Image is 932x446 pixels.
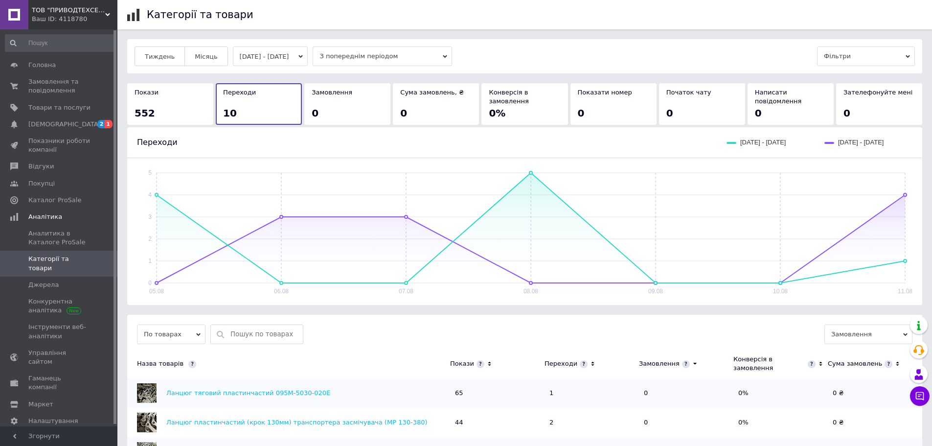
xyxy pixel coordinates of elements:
[145,53,175,60] span: Тиждень
[137,325,205,344] span: По товарах
[910,386,930,406] button: Чат з покупцем
[28,400,53,409] span: Маркет
[32,15,117,23] div: Ваш ID: 4118780
[843,89,913,96] span: Зателефонуйте мені
[28,77,91,95] span: Замовлення та повідомлення
[147,9,253,21] h1: Категорії та товари
[137,413,157,432] img: Ланцюг пластинчастий (крок 130мм) транспортера засмічувача (MP 130-380)
[523,288,538,295] text: 08.08
[828,408,922,437] td: 0 ₴
[28,281,59,289] span: Джерела
[843,107,850,119] span: 0
[195,53,217,60] span: Місяць
[184,47,227,66] button: Місяць
[5,34,115,52] input: Пошук
[149,288,164,295] text: 05.08
[223,89,256,96] span: Переходи
[578,107,585,119] span: 0
[666,89,711,96] span: Початок чату
[828,378,922,408] td: 0 ₴
[773,288,788,295] text: 10.08
[28,137,91,154] span: Показники роботи компанії
[148,191,152,198] text: 4
[274,288,289,295] text: 06.08
[28,255,91,272] span: Категорії та товари
[450,378,545,408] td: 65
[828,359,882,368] div: Сума замовлень
[28,374,91,392] span: Гаманець компанії
[733,378,828,408] td: 0%
[489,89,528,105] span: Конверсія в замовлення
[28,103,91,112] span: Товари та послуги
[28,417,78,425] span: Налаштування
[666,107,673,119] span: 0
[230,325,298,344] input: Пошук по товарах
[28,61,56,70] span: Головна
[399,288,413,295] text: 07.08
[545,359,577,368] div: Переходи
[166,389,330,397] a: Ланцюг тяговий пластинчастий 095М-5030-020Е
[733,408,828,437] td: 0%
[639,359,680,368] div: Замовлення
[450,408,545,437] td: 44
[148,169,152,176] text: 5
[148,258,152,264] text: 1
[312,107,318,119] span: 0
[28,323,91,340] span: Інструменти веб-аналітики
[32,6,105,15] span: ТОВ "ПРИВОДТЕХСЕРВІС"
[28,349,91,366] span: Управління сайтом
[755,89,802,105] span: Написати повідомлення
[824,325,912,344] span: Замовлення
[28,229,91,247] span: Аналитика в Каталоге ProSale
[817,47,915,66] span: Фільтри
[28,120,101,129] span: [DEMOGRAPHIC_DATA]
[135,47,185,66] button: Тиждень
[578,89,632,96] span: Показати номер
[148,213,152,220] text: 3
[450,359,474,368] div: Покази
[898,288,912,295] text: 11.08
[148,235,152,242] text: 2
[135,107,155,119] span: 552
[312,89,352,96] span: Замовлення
[28,196,81,205] span: Каталог ProSale
[137,383,157,403] img: Ланцюг тяговий пластинчастий 095М-5030-020Е
[639,378,733,408] td: 0
[313,47,452,66] span: З попереднім періодом
[489,107,505,119] span: 0%
[137,138,178,147] span: Переходи
[400,89,464,96] span: Сума замовлень, ₴
[733,355,805,373] div: Конверсія в замовлення
[28,179,55,188] span: Покупці
[135,89,159,96] span: Покази
[755,107,762,119] span: 0
[127,359,445,368] div: Назва товарів
[148,280,152,286] text: 0
[400,107,407,119] span: 0
[233,47,308,66] button: [DATE] - [DATE]
[223,107,237,119] span: 10
[28,212,62,221] span: Аналітика
[28,297,91,315] span: Конкурентна аналітика
[648,288,663,295] text: 09.08
[545,378,639,408] td: 1
[639,408,733,437] td: 0
[545,408,639,437] td: 2
[97,120,105,128] span: 2
[28,162,54,171] span: Відгуки
[166,419,428,426] a: Ланцюг пластинчастий (крок 130мм) транспортера засмічувача (MP 130-380)
[105,120,113,128] span: 1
